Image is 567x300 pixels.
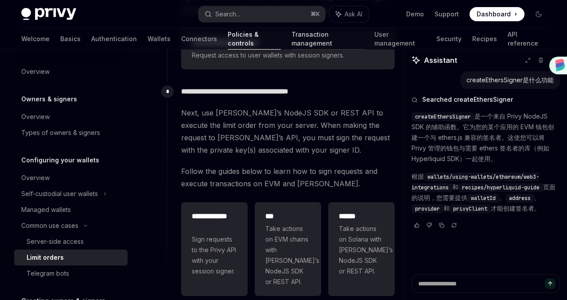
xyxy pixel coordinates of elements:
a: Demo [406,10,424,19]
a: Authentication [91,28,137,50]
button: Send message [545,278,555,289]
div: Common use cases [21,220,78,231]
button: Searched createEthersSigner [412,95,560,104]
div: Telegram bots [27,268,69,279]
a: Limit orders [14,250,128,265]
span: Take actions on Solana with [PERSON_NAME]’s NodeJS SDK or REST API. [339,223,384,277]
button: Toggle dark mode [532,7,546,21]
div: Overview [21,112,50,122]
button: Search...⌘K [198,6,325,22]
div: Self-custodial user wallets [21,188,98,199]
a: Server-side access [14,234,128,250]
a: Connectors [181,28,217,50]
div: createEthersSigner是什么功能 [466,76,554,85]
span: address [509,195,531,202]
a: Security [436,28,462,50]
a: Dashboard [470,7,524,21]
span: wallets/using-wallets/ethereum/web3-integrations [412,173,539,191]
a: Welcome [21,28,50,50]
h5: Configuring your wallets [21,155,99,165]
a: User management [374,28,426,50]
p: 是一个来自 Privy NodeJS SDK 的辅助函数。它为您的某个应用的 EVM 钱包创建一个与 ethers.js 兼容的签名者。这使您可以将 Privy 管理的钱包与需要 ethers ... [412,111,560,164]
a: ***Take actions on EVM chains with [PERSON_NAME]’s NodeJS SDK or REST API. [255,202,321,296]
a: **** *Take actions on Solana with [PERSON_NAME]’s NodeJS SDK or REST API. [328,202,395,296]
span: Dashboard [477,10,511,19]
a: Telegram bots [14,265,128,281]
a: **** **** ***Sign requests to the Privy API with your session signer. [181,202,248,296]
a: Types of owners & signers [14,125,128,141]
div: Limit orders [27,252,64,263]
a: Overview [14,64,128,80]
div: Managed wallets [21,204,71,215]
a: Policies & controls [228,28,281,50]
div: Types of owners & signers [21,127,100,138]
span: Request access to user wallets with session signers. [192,50,384,61]
span: Next, use [PERSON_NAME]’s NodeJS SDK or REST API to execute the limit order from your server. Whe... [181,107,395,156]
span: provider [415,205,440,212]
span: Follow the guides below to learn how to sign requests and execute transactions on EVM and [PERSON... [181,165,395,190]
p: 根据 和 页面的说明，您需要提供 、 、 和 才能创建签名者。 [412,171,560,214]
a: Recipes [472,28,497,50]
span: walletId [471,195,496,202]
a: Overview [14,109,128,125]
div: Search... [215,9,240,19]
a: Wallets [148,28,171,50]
button: Ask AI [330,6,369,22]
h5: Owners & signers [21,94,77,104]
span: createEthersSigner [415,113,471,120]
a: API reference [508,28,546,50]
a: Transaction management [291,28,364,50]
span: Take actions on EVM chains with [PERSON_NAME]’s NodeJS SDK or REST API. [265,223,311,287]
div: Overview [21,66,50,77]
span: Sign requests to the Privy API with your session signer. [192,234,237,277]
img: dark logo [21,8,76,20]
span: Assistant [424,55,457,65]
a: Support [435,10,459,19]
a: Overview [14,170,128,186]
span: recipes/hyperliquid-guide [462,184,540,191]
a: Basics [60,28,81,50]
span: Searched createEthersSigner [422,95,513,104]
a: Managed wallets [14,202,128,218]
span: Ask AI [345,10,362,19]
span: privyClient [453,205,487,212]
div: Server-side access [27,236,84,247]
div: Overview [21,173,50,183]
span: ⌘ K [311,11,320,18]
